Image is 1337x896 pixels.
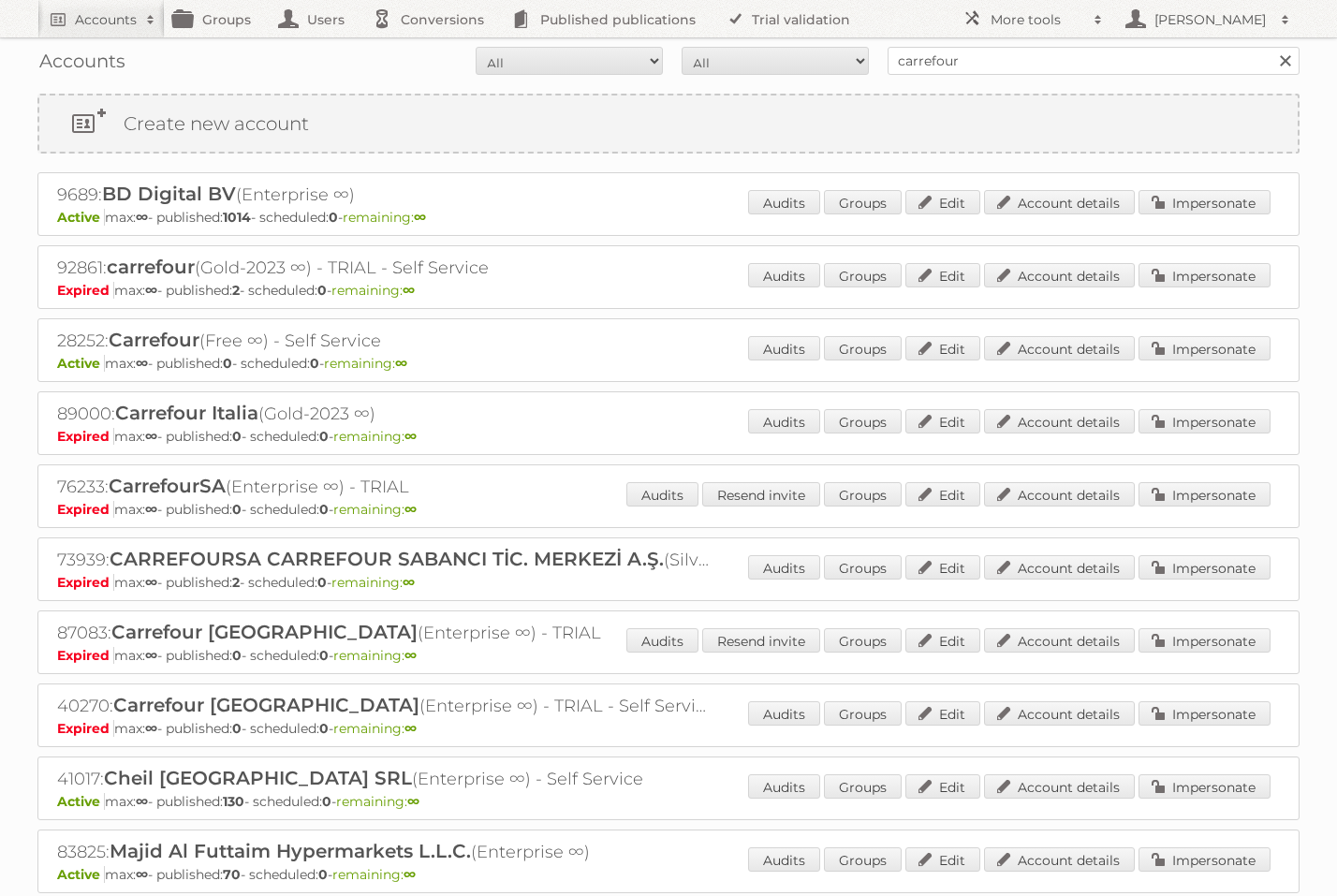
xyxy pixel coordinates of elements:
span: remaining: [333,647,417,664]
span: Expired [57,501,114,518]
a: Impersonate [1139,555,1271,580]
a: Account details [984,190,1135,214]
h2: 9689: (Enterprise ∞) [57,183,713,207]
strong: ∞ [395,355,407,372]
strong: 130 [223,793,244,810]
a: Edit [905,847,980,872]
a: Audits [626,482,698,507]
strong: ∞ [145,428,157,445]
strong: ∞ [145,501,157,518]
strong: 2 [232,282,240,299]
a: Account details [984,263,1135,287]
strong: ∞ [404,428,417,445]
span: Expired [57,282,114,299]
strong: ∞ [403,282,415,299]
a: Edit [905,409,980,433]
a: Impersonate [1139,628,1271,653]
span: Active [57,866,105,883]
a: Account details [984,555,1135,580]
strong: ∞ [136,355,148,372]
span: CarrefourSA [109,475,226,497]
p: max: - published: - scheduled: - [57,428,1280,445]
strong: ∞ [407,793,419,810]
span: Expired [57,720,114,737]
strong: ∞ [404,866,416,883]
a: Account details [984,774,1135,799]
span: Active [57,209,105,226]
a: Impersonate [1139,409,1271,433]
a: Account details [984,336,1135,360]
strong: 0 [317,282,327,299]
a: Edit [905,190,980,214]
a: Audits [748,409,820,433]
span: remaining: [333,501,417,518]
h2: 73939: (Silver-2023 ∞) - TRIAL [57,548,713,572]
h2: 83825: (Enterprise ∞) [57,840,713,864]
span: Cheil [GEOGRAPHIC_DATA] SRL [104,767,412,789]
span: Carrefour Italia [115,402,258,424]
strong: 0 [232,720,242,737]
strong: ∞ [136,866,148,883]
a: Edit [905,628,980,653]
span: remaining: [333,428,417,445]
strong: ∞ [403,574,415,591]
strong: 0 [319,428,329,445]
strong: 0 [319,647,329,664]
strong: 0 [319,720,329,737]
h2: 76233: (Enterprise ∞) - TRIAL [57,475,713,499]
a: Audits [748,263,820,287]
p: max: - published: - scheduled: - [57,720,1280,737]
a: Audits [748,555,820,580]
span: Expired [57,428,114,445]
strong: ∞ [145,282,157,299]
span: BD Digital BV [102,183,236,205]
h2: 28252: (Free ∞) - Self Service [57,329,713,353]
a: Groups [824,336,902,360]
p: max: - published: - scheduled: - [57,355,1280,372]
strong: 0 [317,574,327,591]
strong: 0 [232,501,242,518]
strong: ∞ [404,501,417,518]
strong: 0 [223,355,232,372]
h2: 40270: (Enterprise ∞) - TRIAL - Self Service [57,694,713,718]
strong: ∞ [136,793,148,810]
a: Resend invite [702,482,820,507]
p: max: - published: - scheduled: - [57,793,1280,810]
span: Carrefour [GEOGRAPHIC_DATA] [113,694,419,716]
a: Impersonate [1139,263,1271,287]
a: Audits [748,701,820,726]
a: Impersonate [1139,336,1271,360]
a: Account details [984,628,1135,653]
strong: 1014 [223,209,251,226]
a: Create new account [39,95,1298,152]
a: Groups [824,555,902,580]
span: carrefour [107,256,195,278]
span: remaining: [333,720,417,737]
a: Resend invite [702,628,820,653]
strong: 0 [310,355,319,372]
span: Expired [57,647,114,664]
a: Account details [984,847,1135,872]
h2: More tools [991,10,1084,29]
a: Account details [984,409,1135,433]
a: Audits [748,336,820,360]
span: Expired [57,574,114,591]
strong: ∞ [145,720,157,737]
a: Audits [748,847,820,872]
h2: Accounts [75,10,137,29]
h2: 89000: (Gold-2023 ∞) [57,402,713,426]
a: Groups [824,482,902,507]
span: Active [57,793,105,810]
span: remaining: [343,209,426,226]
a: Groups [824,701,902,726]
strong: 0 [232,647,242,664]
strong: 70 [223,866,241,883]
strong: 0 [232,428,242,445]
a: Groups [824,263,902,287]
a: Edit [905,774,980,799]
p: max: - published: - scheduled: - [57,501,1280,518]
a: Edit [905,482,980,507]
a: Groups [824,847,902,872]
a: Edit [905,263,980,287]
a: Audits [748,190,820,214]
